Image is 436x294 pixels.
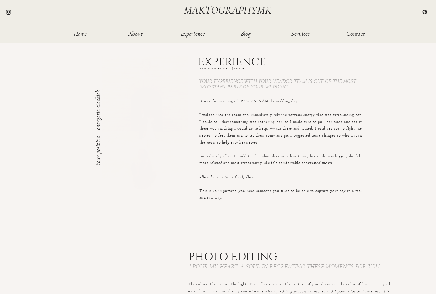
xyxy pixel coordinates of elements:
[290,31,311,36] a: Services
[184,5,274,16] a: maktographymk
[189,251,391,264] h1: PHOTO EDITING
[235,31,256,36] a: Blog
[199,79,362,90] h3: Your experience with your vendor team is one of the most important parts of your wedding
[199,67,362,72] h1: INTENTIONAL | ENERGETIC | POSITIVE
[199,161,337,178] i: trusted me to .. allow her emotions freely flow.
[95,76,100,166] h3: Your positive + energetic sidekick
[198,57,282,70] h1: EXPERIENCE
[125,31,146,36] a: About
[345,31,366,36] a: Contact
[189,263,391,275] h3: I pour my heart & soul in recreating these moments for you
[70,31,91,36] a: Home
[199,98,362,176] p: It was the morning of [PERSON_NAME]'s wedding day. . . I walked into the room and immediately fel...
[180,31,206,36] a: Experience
